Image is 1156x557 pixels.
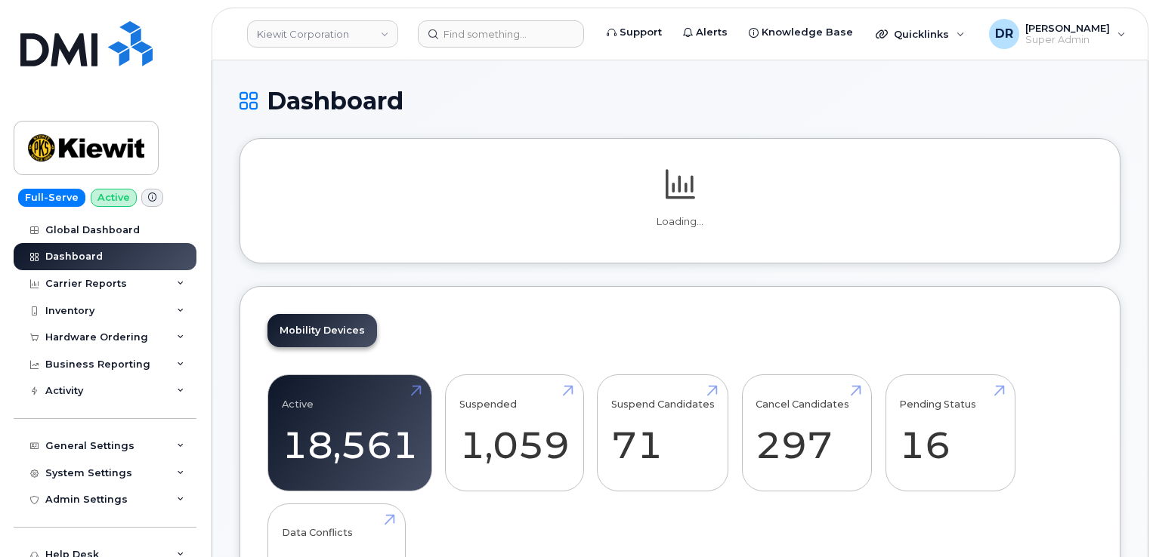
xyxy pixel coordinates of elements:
h1: Dashboard [240,88,1120,114]
a: Cancel Candidates 297 [756,383,858,483]
a: Suspend Candidates 71 [611,383,715,483]
a: Active 18,561 [282,383,418,483]
a: Pending Status 16 [899,383,1001,483]
a: Suspended 1,059 [459,383,570,483]
a: Mobility Devices [267,314,377,347]
p: Loading... [267,215,1093,229]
